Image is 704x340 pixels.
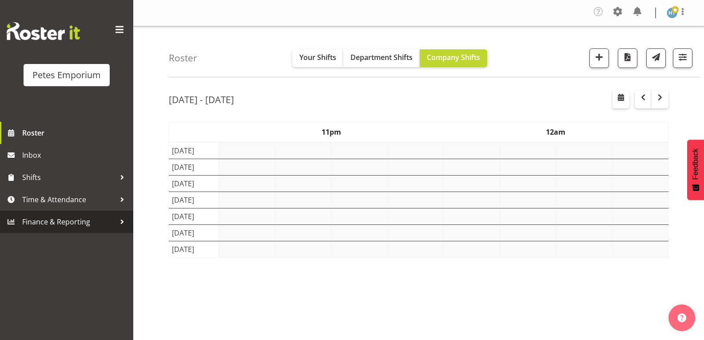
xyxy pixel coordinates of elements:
button: Your Shifts [292,49,343,67]
span: Roster [22,126,129,140]
button: Send a list of all shifts for the selected filtered period to all rostered employees. [646,48,666,68]
span: Feedback [692,148,700,180]
span: Company Shifts [427,52,480,62]
button: Filter Shifts [673,48,692,68]
span: Inbox [22,148,129,162]
span: Your Shifts [299,52,336,62]
span: Finance & Reporting [22,215,115,228]
td: [DATE] [169,176,219,192]
td: [DATE] [169,208,219,225]
h2: [DATE] - [DATE] [169,94,234,105]
td: [DATE] [169,192,219,208]
td: [DATE] [169,225,219,241]
div: Petes Emporium [32,68,101,82]
span: Time & Attendance [22,193,115,206]
button: Company Shifts [420,49,487,67]
button: Add a new shift [589,48,609,68]
span: Shifts [22,171,115,184]
th: 11pm [219,122,444,143]
td: [DATE] [169,159,219,176]
span: Department Shifts [350,52,413,62]
button: Department Shifts [343,49,420,67]
h4: Roster [169,53,197,63]
img: help-xxl-2.png [677,313,686,322]
button: Download a PDF of the roster according to the set date range. [618,48,637,68]
td: [DATE] [169,241,219,258]
button: Feedback - Show survey [687,140,704,200]
td: [DATE] [169,142,219,159]
button: Select a specific date within the roster. [613,91,629,108]
th: 12am [444,122,668,143]
img: helena-tomlin701.jpg [667,8,677,18]
img: Rosterit website logo [7,22,80,40]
